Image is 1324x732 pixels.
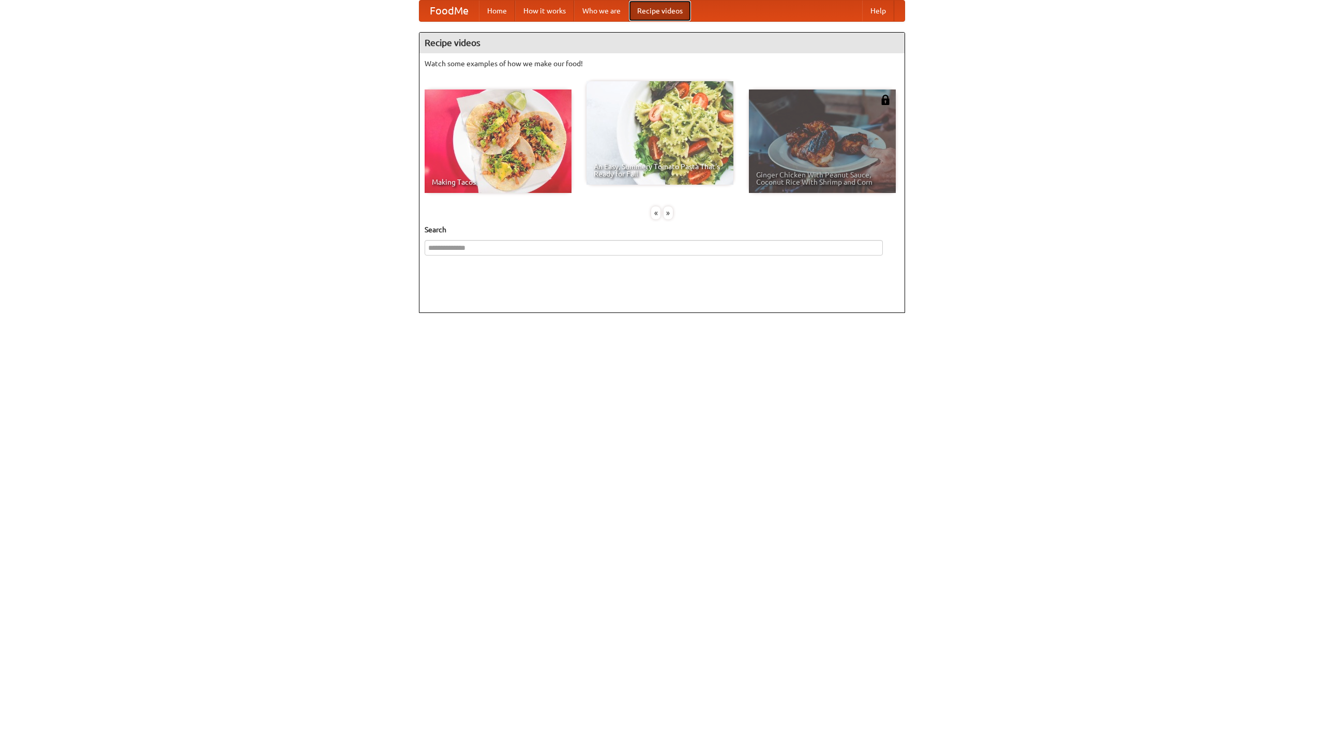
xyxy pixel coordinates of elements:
h5: Search [425,225,899,235]
a: How it works [515,1,574,21]
a: Recipe videos [629,1,691,21]
span: Making Tacos [432,178,564,186]
a: Home [479,1,515,21]
a: Help [862,1,894,21]
a: Who we are [574,1,629,21]
a: Making Tacos [425,89,571,193]
img: 483408.png [880,95,891,105]
p: Watch some examples of how we make our food! [425,58,899,69]
div: » [664,206,673,219]
h4: Recipe videos [419,33,905,53]
a: FoodMe [419,1,479,21]
div: « [651,206,660,219]
span: An Easy, Summery Tomato Pasta That's Ready for Fall [594,163,726,177]
a: An Easy, Summery Tomato Pasta That's Ready for Fall [586,81,733,185]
